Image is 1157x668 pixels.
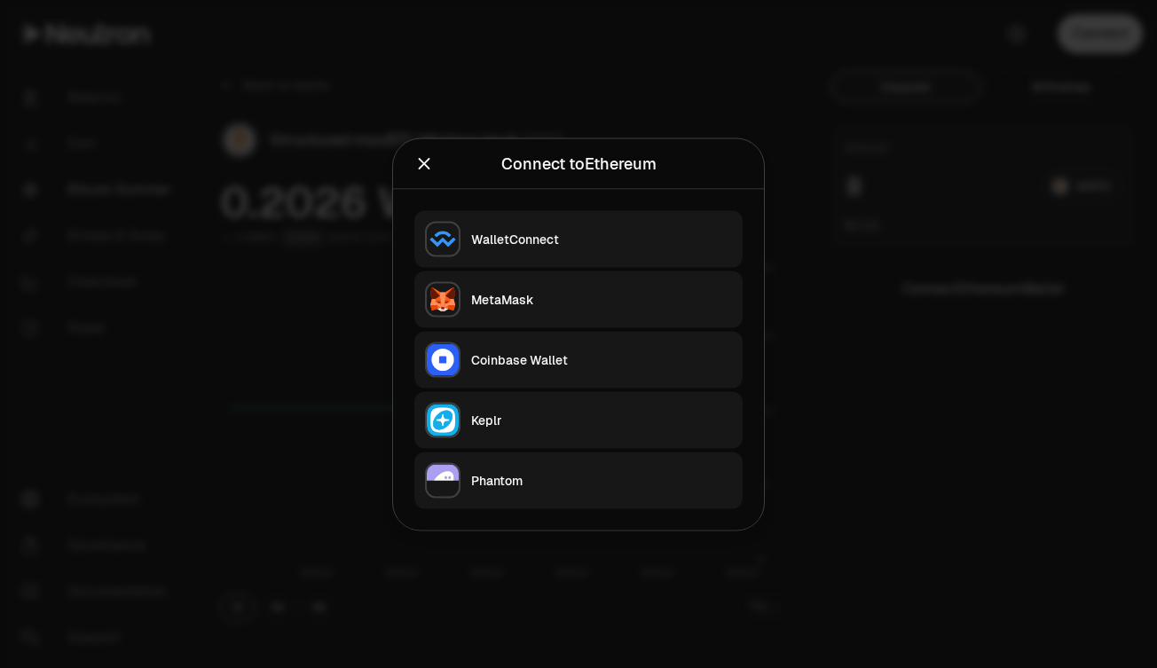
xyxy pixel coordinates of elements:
div: Keplr [471,411,732,428]
img: Keplr [427,404,459,436]
button: Coinbase WalletCoinbase Wallet [414,331,743,388]
button: KeplrKeplr [414,391,743,448]
div: WalletConnect [471,230,732,248]
button: Close [414,151,434,176]
img: Coinbase Wallet [427,343,459,375]
img: WalletConnect [427,223,459,255]
img: MetaMask [427,283,459,315]
div: Phantom [471,471,732,489]
button: MetaMaskMetaMask [414,271,743,327]
div: Connect to Ethereum [501,151,657,176]
div: MetaMask [471,290,732,308]
div: Coinbase Wallet [471,350,732,368]
button: WalletConnectWalletConnect [414,210,743,267]
img: Phantom [427,464,459,496]
button: PhantomPhantom [414,452,743,508]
